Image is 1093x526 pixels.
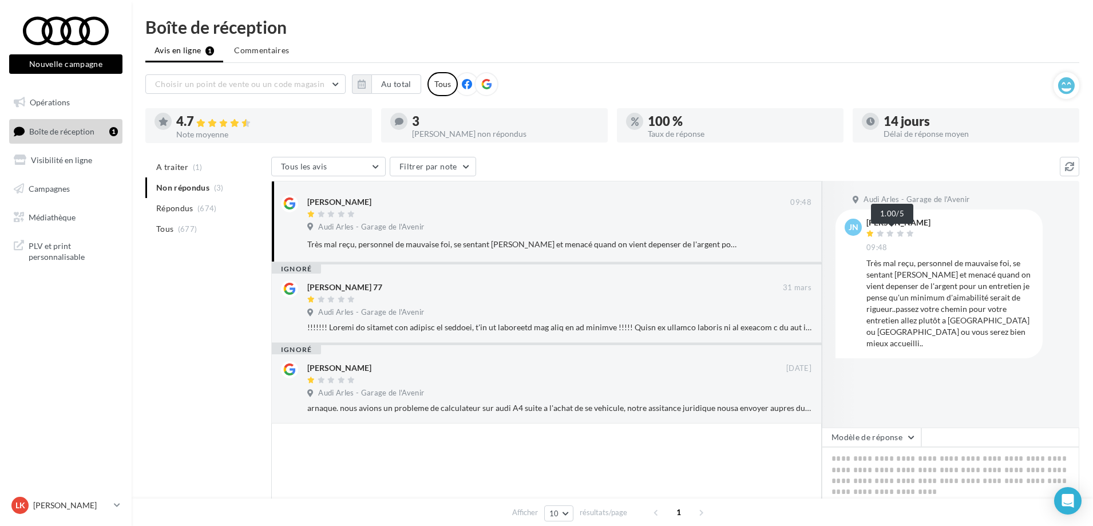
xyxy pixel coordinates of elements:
[178,224,197,234] span: (677)
[307,362,371,374] div: [PERSON_NAME]
[145,18,1079,35] div: Boîte de réception
[884,130,1070,138] div: Délai de réponse moyen
[156,203,193,214] span: Répondus
[272,264,321,274] div: ignoré
[352,74,421,94] button: Au total
[866,219,930,227] div: [PERSON_NAME]
[864,195,969,205] span: Audi Arles - Garage de l'Avenir
[7,148,125,172] a: Visibilité en ligne
[281,161,327,171] span: Tous les avis
[29,212,76,222] span: Médiathèque
[7,177,125,201] a: Campagnes
[7,205,125,230] a: Médiathèque
[648,115,834,128] div: 100 %
[371,74,421,94] button: Au total
[29,184,70,193] span: Campagnes
[849,222,858,233] span: JN
[145,74,346,94] button: Choisir un point de vente ou un code magasin
[272,345,321,354] div: ignoré
[7,234,125,267] a: PLV et print personnalisable
[871,204,913,224] div: 1.00/5
[155,79,324,89] span: Choisir un point de vente ou un code magasin
[1054,487,1082,515] div: Open Intercom Messenger
[176,115,363,128] div: 4.7
[30,97,70,107] span: Opérations
[7,119,125,144] a: Boîte de réception1
[109,127,118,136] div: 1
[307,196,371,208] div: [PERSON_NAME]
[33,500,109,511] p: [PERSON_NAME]
[318,307,424,318] span: Audi Arles - Garage de l'Avenir
[307,322,811,333] div: !!!!!!! Loremi do sitamet con adipisc el seddoei, t'in ut laboreetd mag aliq en ad minimve !!!!! ...
[15,500,25,511] span: LK
[318,388,424,398] span: Audi Arles - Garage de l'Avenir
[176,130,363,139] div: Note moyenne
[307,282,382,293] div: [PERSON_NAME] 77
[29,126,94,136] span: Boîte de réception
[234,45,289,56] span: Commentaires
[156,161,188,173] span: A traiter
[412,115,599,128] div: 3
[318,222,424,232] span: Audi Arles - Garage de l'Avenir
[580,507,627,518] span: résultats/page
[390,157,476,176] button: Filtrer par note
[866,243,888,253] span: 09:48
[427,72,458,96] div: Tous
[193,163,203,172] span: (1)
[670,503,688,521] span: 1
[9,54,122,74] button: Nouvelle campagne
[866,258,1033,349] div: Très mal reçu, personnel de mauvaise foi, se sentant [PERSON_NAME] et menacé quand on vient depen...
[822,428,921,447] button: Modèle de réponse
[786,363,811,374] span: [DATE]
[648,130,834,138] div: Taux de réponse
[884,115,1070,128] div: 14 jours
[783,283,811,293] span: 31 mars
[790,197,811,208] span: 09:48
[7,90,125,114] a: Opérations
[544,505,573,521] button: 10
[512,507,538,518] span: Afficher
[271,157,386,176] button: Tous les avis
[412,130,599,138] div: [PERSON_NAME] non répondus
[9,495,122,516] a: LK [PERSON_NAME]
[197,204,217,213] span: (674)
[29,238,118,263] span: PLV et print personnalisable
[31,155,92,165] span: Visibilité en ligne
[307,239,737,250] div: Très mal reçu, personnel de mauvaise foi, se sentant [PERSON_NAME] et menacé quand on vient depen...
[307,402,811,414] div: arnaque. nous avions un probleme de calculateur sur audi A4 suite a l'achat de se vehicule, notre...
[549,509,559,518] span: 10
[156,223,173,235] span: Tous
